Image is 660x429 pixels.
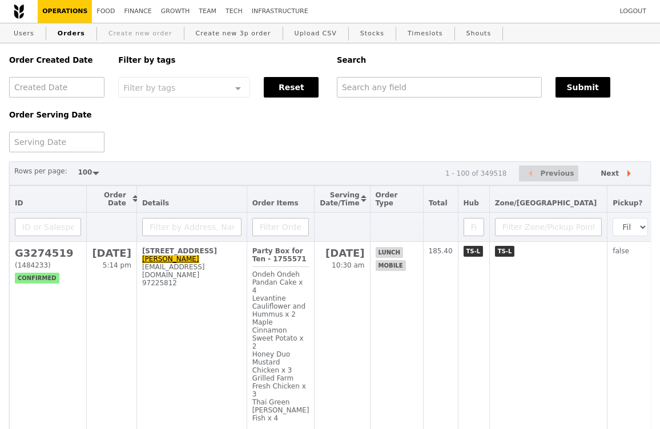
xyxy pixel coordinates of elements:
[613,247,629,255] span: false
[15,273,59,284] span: confirmed
[15,261,81,269] div: (1484233)
[118,56,323,64] h5: Filter by tags
[556,77,610,98] button: Submit
[290,23,341,44] a: Upload CSV
[376,191,398,207] span: Order Type
[191,23,276,44] a: Create new 3p order
[142,199,169,207] span: Details
[14,165,67,177] label: Rows per page:
[123,82,175,92] span: Filter by tags
[495,246,515,257] span: TS-L
[495,218,602,236] input: Filter Zone/Pickup Point
[252,374,306,398] span: Grilled Farm Fresh Chicken x 3
[601,167,619,180] span: Next
[320,247,364,259] h2: [DATE]
[252,350,292,374] span: Honey Duo Mustard Chicken x 3
[142,255,199,263] a: [PERSON_NAME]
[14,4,24,19] img: Grain logo
[142,263,242,279] div: [EMAIL_ADDRESS][DOMAIN_NAME]
[9,23,39,44] a: Users
[337,56,651,64] h5: Search
[252,247,307,263] b: Party Box for Ten - 1755571
[142,247,242,255] div: [STREET_ADDRESS]
[464,218,484,236] input: Filter Hub
[403,23,447,44] a: Timeslots
[9,132,104,152] input: Serving Date
[104,23,177,44] a: Create new order
[591,165,646,182] button: Next
[337,77,542,98] input: Search any field
[541,167,574,180] span: Previous
[252,218,309,236] input: Filter Order Items
[252,270,303,294] span: Ondeh Ondeh Pandan Cake x 4
[252,199,299,207] span: Order Items
[462,23,496,44] a: Shouts
[264,77,319,98] button: Reset
[9,56,104,64] h5: Order Created Date
[92,247,131,259] h2: [DATE]
[464,199,479,207] span: Hub
[252,398,309,422] span: Thai Green [PERSON_NAME] Fish x 4
[142,279,242,287] div: 97225812
[356,23,389,44] a: Stocks
[252,294,305,318] span: Levantine Cauliflower and Hummus x 2
[332,261,364,269] span: 10:30 am
[53,23,90,44] a: Orders
[613,199,642,207] span: Pickup?
[464,246,484,257] span: TS-L
[495,199,597,207] span: Zone/[GEOGRAPHIC_DATA]
[103,261,131,269] span: 5:14 pm
[15,199,23,207] span: ID
[9,111,104,119] h5: Order Serving Date
[519,165,578,182] button: Previous
[252,318,304,350] span: Maple Cinnamon Sweet Potato x 2
[9,77,104,98] input: Created Date
[429,247,453,255] span: 185.40
[15,218,81,236] input: ID or Salesperson name
[142,218,242,236] input: Filter by Address, Name, Email, Mobile
[15,247,81,259] h2: G3274519
[445,169,507,177] div: 1 - 100 of 349518
[376,260,406,271] span: mobile
[376,247,403,258] span: lunch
